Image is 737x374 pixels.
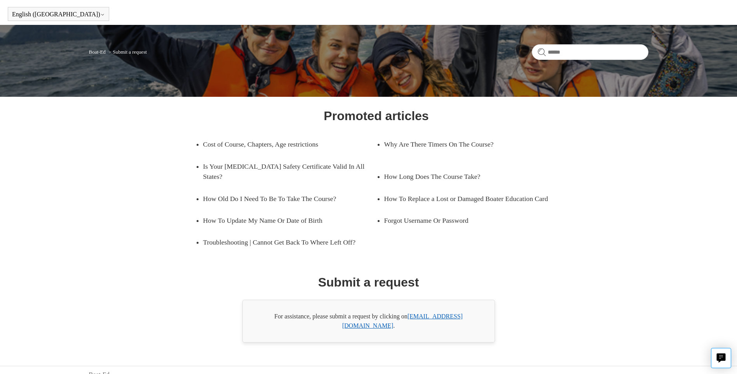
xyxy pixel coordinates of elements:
[203,188,365,210] a: How Old Do I Need To Be To Take The Course?
[203,210,365,231] a: How To Update My Name Or Date of Birth
[318,273,419,292] h1: Submit a request
[324,107,429,125] h1: Promoted articles
[242,300,495,343] div: For assistance, please submit a request by clicking on .
[12,11,105,18] button: English ([GEOGRAPHIC_DATA])
[203,133,365,155] a: Cost of Course, Chapters, Age restrictions
[384,188,558,210] a: How To Replace a Lost or Damaged Boater Education Card
[203,156,376,188] a: Is Your [MEDICAL_DATA] Safety Certificate Valid In All States?
[89,49,107,55] li: Boat-Ed
[203,231,376,253] a: Troubleshooting | Cannot Get Back To Where Left Off?
[711,348,731,368] button: Live chat
[384,210,546,231] a: Forgot Username Or Password
[384,133,546,155] a: Why Are There Timers On The Course?
[89,49,106,55] a: Boat-Ed
[107,49,147,55] li: Submit a request
[532,44,648,60] input: Search
[384,166,546,187] a: How Long Does The Course Take?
